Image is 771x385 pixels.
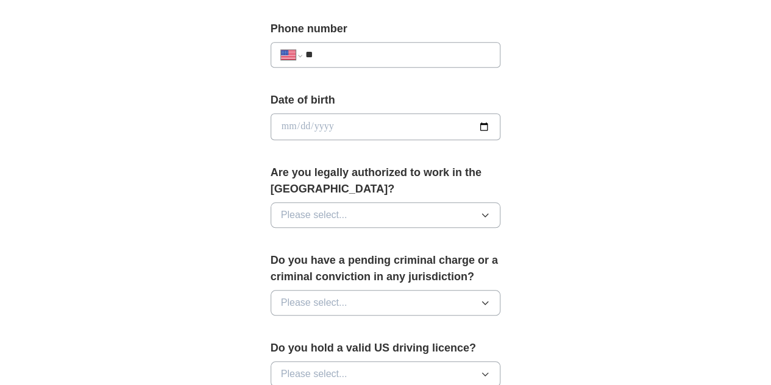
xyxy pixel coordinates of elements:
label: Phone number [271,21,501,37]
label: Do you have a pending criminal charge or a criminal conviction in any jurisdiction? [271,252,501,285]
label: Are you legally authorized to work in the [GEOGRAPHIC_DATA]? [271,164,501,197]
span: Please select... [281,367,347,381]
button: Please select... [271,202,501,228]
span: Please select... [281,295,347,310]
button: Please select... [271,290,501,316]
label: Do you hold a valid US driving licence? [271,340,501,356]
label: Date of birth [271,92,501,108]
span: Please select... [281,208,347,222]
